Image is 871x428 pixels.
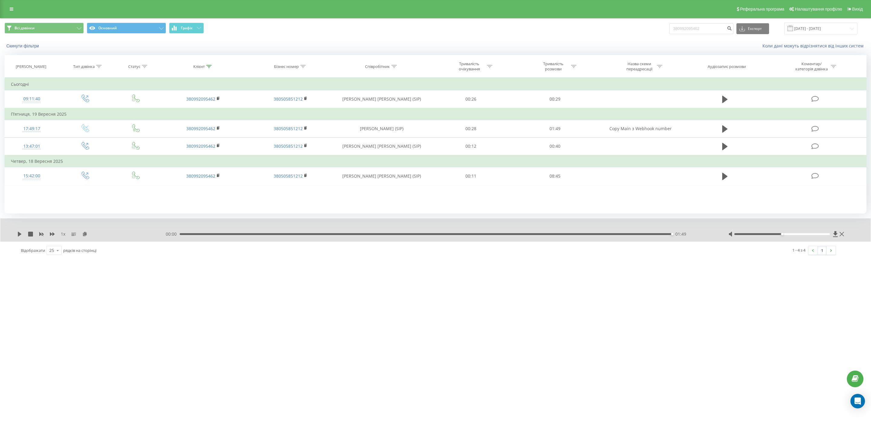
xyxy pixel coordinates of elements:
div: 25 [49,247,54,253]
td: [PERSON_NAME] [PERSON_NAME] (SIP) [334,90,429,108]
td: 08:45 [513,167,597,185]
td: 00:12 [429,137,513,155]
td: 00:28 [429,120,513,137]
td: П’ятниця, 19 Вересня 2025 [5,108,866,120]
div: Тип дзвінка [73,64,95,69]
div: 13:47:01 [11,140,53,152]
div: Аудіозапис розмови [708,64,746,69]
button: Експорт [736,23,769,34]
a: 380505851212 [274,96,303,102]
div: Назва схеми переадресації [623,61,655,72]
div: Коментар/категорія дзвінка [794,61,829,72]
a: 380992095462 [186,143,215,149]
div: Accessibility label [671,233,674,235]
td: [PERSON_NAME] (SIP) [334,120,429,137]
div: 09:11:40 [11,93,53,105]
td: 00:11 [429,167,513,185]
div: Бізнес номер [274,64,299,69]
div: Тривалість очікування [453,61,485,72]
span: 00:00 [166,231,180,237]
td: [PERSON_NAME] [PERSON_NAME] (SIP) [334,137,429,155]
span: 01:49 [675,231,686,237]
button: Основний [87,23,166,34]
input: Пошук за номером [669,23,733,34]
td: [PERSON_NAME] [PERSON_NAME] (SIP) [334,167,429,185]
div: [PERSON_NAME] [16,64,46,69]
div: 17:49:17 [11,123,53,135]
div: Клієнт [193,64,205,69]
div: Тривалість розмови [537,61,569,72]
td: Четвер, 18 Вересня 2025 [5,155,866,167]
div: Accessibility label [781,233,783,235]
a: 380992095462 [186,96,215,102]
td: Copy Main з Webhook number [597,120,684,137]
div: Open Intercom Messenger [850,394,865,408]
span: Відображати [21,248,45,253]
span: 1 x [61,231,65,237]
span: Графік [181,26,193,30]
a: 380992095462 [186,173,215,179]
div: 1 - 4 з 4 [792,247,805,253]
button: Всі дзвінки [5,23,84,34]
a: 380505851212 [274,143,303,149]
td: 00:29 [513,90,597,108]
a: 380992095462 [186,126,215,131]
span: Налаштування профілю [795,7,842,11]
a: Коли дані можуть відрізнятися вiд інших систем [762,43,866,49]
td: 00:26 [429,90,513,108]
td: Сьогодні [5,78,866,90]
div: 15:42:00 [11,170,53,182]
span: Реферальна програма [740,7,785,11]
button: Скинути фільтри [5,43,42,49]
span: Всі дзвінки [15,26,34,31]
span: Вихід [852,7,863,11]
button: Графік [169,23,204,34]
div: Статус [128,64,140,69]
td: 01:49 [513,120,597,137]
td: 00:40 [513,137,597,155]
a: 380505851212 [274,173,303,179]
a: 1 [817,246,827,255]
a: 380505851212 [274,126,303,131]
div: Співробітник [365,64,390,69]
span: рядків на сторінці [63,248,96,253]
